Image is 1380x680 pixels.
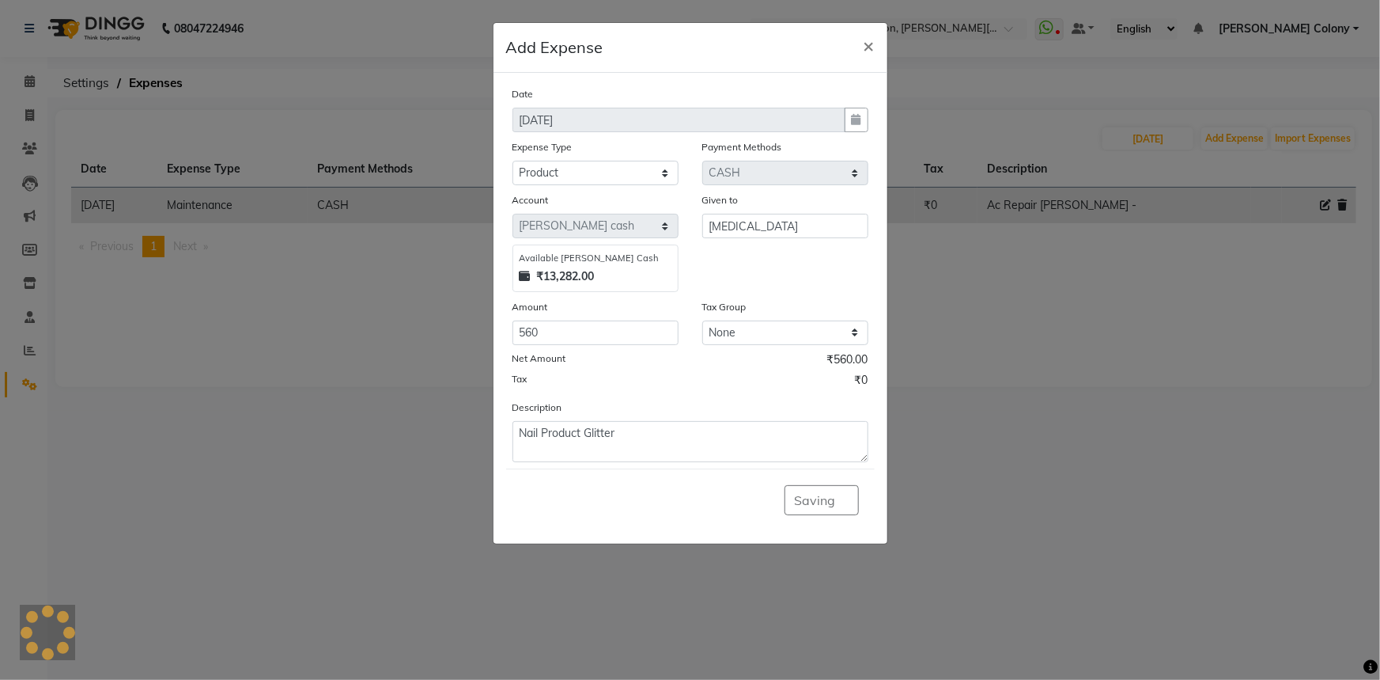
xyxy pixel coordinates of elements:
label: Given to [702,193,739,207]
input: Given to [702,214,868,238]
label: Net Amount [512,351,566,366]
label: Tax Group [702,300,747,314]
button: Close [851,23,887,67]
label: Amount [512,300,548,314]
label: Account [512,193,549,207]
label: Date [512,87,534,101]
span: ₹0 [855,372,868,393]
label: Description [512,401,562,415]
input: Amount [512,321,679,345]
label: Tax [512,372,527,386]
span: ₹560.00 [827,351,868,372]
h5: Add Expense [506,36,603,59]
strong: ₹13,282.00 [537,268,595,285]
div: Available [PERSON_NAME] Cash [520,252,671,265]
span: × [864,33,875,57]
label: Payment Methods [702,140,782,154]
label: Expense Type [512,140,573,154]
